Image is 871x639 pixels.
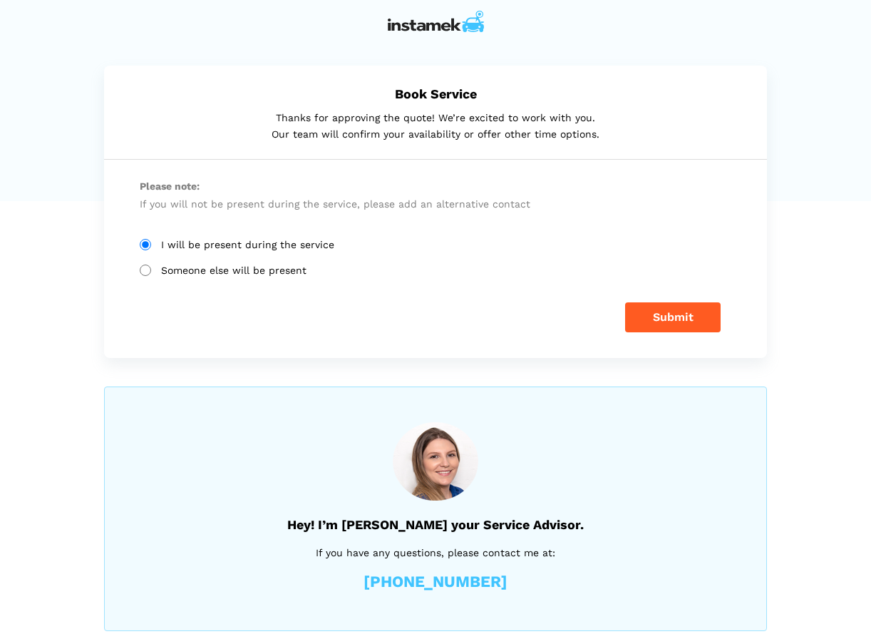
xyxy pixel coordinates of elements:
[625,302,721,332] button: Submit
[140,265,731,277] label: Someone else will be present
[140,110,731,142] p: Thanks for approving the quote! We’re excited to work with you. Our team will confirm your availa...
[140,239,731,251] label: I will be present during the service
[140,178,731,195] span: Please note:
[140,545,731,561] p: If you have any questions, please contact me at:
[140,517,731,532] h5: Hey! I’m [PERSON_NAME] your Service Advisor.
[140,178,731,213] p: If you will not be present during the service, please add an alternative contact
[140,239,151,250] input: I will be present during the service
[364,574,507,590] a: [PHONE_NUMBER]
[140,265,151,276] input: Someone else will be present
[140,86,731,101] h5: Book Service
